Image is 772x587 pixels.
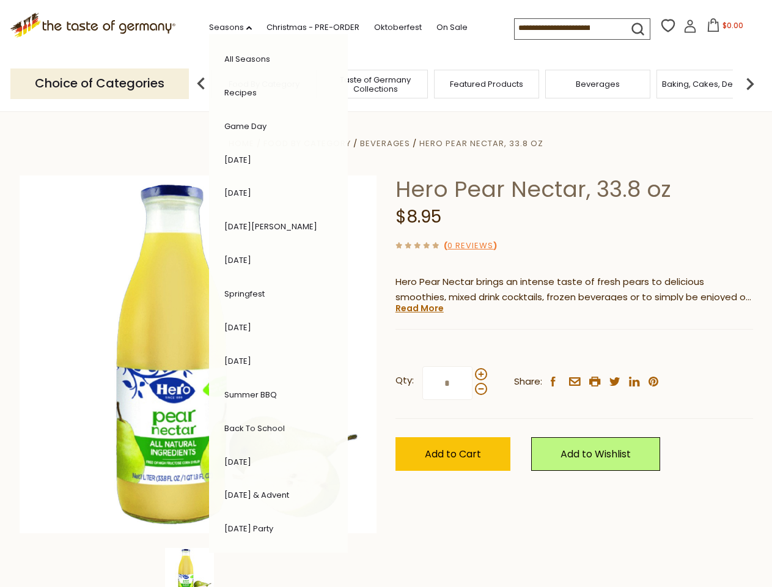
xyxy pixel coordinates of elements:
a: Springfest [224,288,265,300]
a: Oktoberfest [374,21,422,34]
span: $8.95 [395,205,441,229]
a: [DATE] [224,456,251,468]
a: [DATE] [224,322,251,333]
a: Seasons [209,21,252,34]
a: On Sale [436,21,468,34]
a: Taste of Germany Collections [326,75,424,94]
a: [DATE] [224,154,251,166]
a: Hero Pear Nectar, 33.8 oz [419,138,543,149]
a: Beverages [576,79,620,89]
a: Baking, Cakes, Desserts [662,79,757,89]
strong: Qty: [395,373,414,388]
img: Hero Pear Nectar, 33.8 oz [20,175,377,533]
a: Summer BBQ [224,389,277,401]
a: [DATE] [224,254,251,266]
button: Add to Cart [395,437,510,471]
a: All Seasons [224,53,270,65]
a: Back to School [224,423,285,434]
button: $0.00 [699,18,751,37]
img: next arrow [738,72,762,96]
h1: Hero Pear Nectar, 33.8 oz [395,175,753,203]
a: [DATE] [224,355,251,367]
a: [DATE] [224,187,251,199]
a: 0 Reviews [447,240,493,253]
img: previous arrow [189,72,213,96]
p: Hero Pear Nectar brings an intense taste of fresh pears to delicious smoothies, mixed drink cockt... [395,275,753,305]
input: Qty: [422,366,472,400]
a: Add to Wishlist [531,437,660,471]
a: Christmas - PRE-ORDER [267,21,359,34]
span: Add to Cart [425,447,481,461]
a: Beverages [360,138,410,149]
a: Read More [395,302,444,314]
span: $0.00 [722,20,743,31]
span: Share: [514,374,542,389]
a: Featured Products [450,79,523,89]
span: ( ) [444,240,497,251]
a: Recipes [224,87,257,98]
a: Game Day [224,120,267,132]
a: [DATE][PERSON_NAME] [224,221,317,232]
a: [DATE] & Advent [224,489,289,501]
p: Choice of Categories [10,68,189,98]
a: [DATE] Party [224,523,273,534]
